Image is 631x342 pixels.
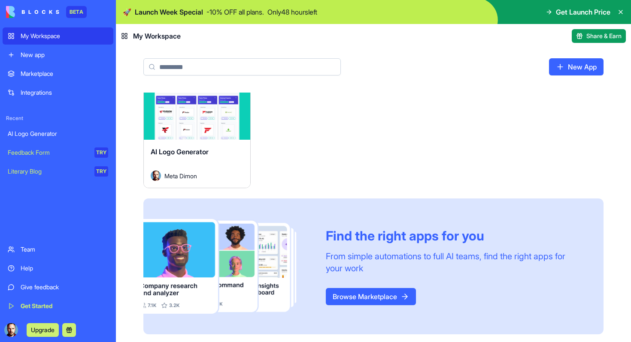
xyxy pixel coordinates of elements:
img: Avatar [151,171,161,181]
span: Share & Earn [586,32,622,40]
div: AI Logo Generator [8,129,108,138]
button: Upgrade [27,323,59,337]
button: Share & Earn [572,29,626,43]
div: Marketplace [21,69,108,78]
img: ACg8ocLTCzYA_zw80QN5LYxHxYmMqBSeWyZSma9YUQEOZwIHnZ_YH_8=s96-c [4,323,18,337]
a: Integrations [3,84,113,101]
div: Find the right apps for you [326,228,583,243]
a: Marketplace [3,65,113,82]
a: Help [3,260,113,277]
p: Only 48 hours left [267,7,317,17]
div: BETA [66,6,87,18]
div: New app [21,51,108,59]
div: Feedback Form [8,148,88,157]
a: BETA [6,6,87,18]
span: AI Logo Generator [151,147,209,156]
a: New app [3,46,113,63]
div: My Workspace [21,32,108,40]
a: AI Logo Generator [3,125,113,142]
span: 🚀 [123,7,131,17]
a: Give feedback [3,279,113,296]
img: logo [6,6,59,18]
a: AI Logo GeneratorAvatarMeta Dimon [143,73,251,188]
div: TRY [94,166,108,177]
div: Give feedback [21,283,108,291]
span: Recent [3,115,113,122]
p: - 10 % OFF all plans. [206,7,264,17]
span: Launch Week Special [135,7,203,17]
div: Help [21,264,108,273]
div: TRY [94,147,108,158]
div: Integrations [21,88,108,97]
a: My Workspace [3,27,113,45]
div: Team [21,245,108,254]
div: Get Started [21,302,108,310]
a: Feedback FormTRY [3,144,113,161]
div: Literary Blog [8,167,88,176]
a: New App [549,58,604,75]
a: Team [3,241,113,258]
a: Get Started [3,297,113,315]
a: Literary BlogTRY [3,163,113,180]
div: From simple automations to full AI teams, find the right apps for your work [326,250,583,274]
span: Get Launch Price [556,7,610,17]
a: Upgrade [27,325,59,334]
span: Meta Dimon [164,171,197,180]
a: Browse Marketplace [326,288,416,305]
img: Frame_181_egmpey.png [143,219,312,314]
span: My Workspace [133,31,181,41]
